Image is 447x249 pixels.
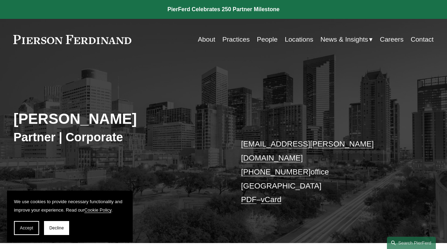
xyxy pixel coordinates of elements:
[13,110,223,128] h2: [PERSON_NAME]
[320,33,373,46] a: folder dropdown
[20,226,33,230] span: Accept
[320,34,368,45] span: News & Insights
[411,33,434,46] a: Contact
[44,221,69,235] button: Decline
[241,137,416,207] p: office [GEOGRAPHIC_DATA] –
[241,195,256,204] a: PDF
[49,226,64,230] span: Decline
[13,130,223,145] h3: Partner | Corporate
[261,195,281,204] a: vCard
[241,168,310,176] a: [PHONE_NUMBER]
[257,33,278,46] a: People
[380,33,404,46] a: Careers
[14,198,126,214] p: We use cookies to provide necessary functionality and improve your experience. Read our .
[14,221,39,235] button: Accept
[7,191,133,242] section: Cookie banner
[387,237,436,249] a: Search this site
[241,140,374,162] a: [EMAIL_ADDRESS][PERSON_NAME][DOMAIN_NAME]
[198,33,215,46] a: About
[222,33,250,46] a: Practices
[285,33,313,46] a: Locations
[85,207,111,213] a: Cookie Policy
